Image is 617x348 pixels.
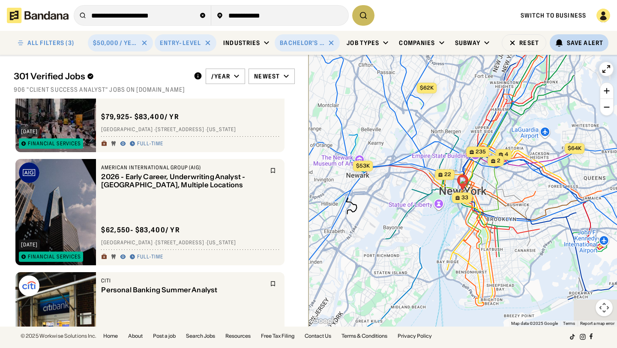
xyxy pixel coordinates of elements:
[21,129,38,134] div: [DATE]
[101,277,265,284] div: Citi
[261,333,294,339] a: Free Tax Filing
[7,8,69,23] img: Bandana logotype
[567,39,603,47] div: Save Alert
[311,315,339,327] img: Google
[101,126,279,133] div: [GEOGRAPHIC_DATA] · [STREET_ADDRESS] · [US_STATE]
[311,315,339,327] a: Open this area in Google Maps (opens a new window)
[521,12,586,19] a: Switch to Business
[341,333,387,339] a: Terms & Conditions
[14,71,187,81] div: 301 Verified Jobs
[128,333,143,339] a: About
[19,162,39,183] img: American International Group (AIG) logo
[14,86,295,93] div: 906 "client success analyst" jobs on [DOMAIN_NAME]
[347,39,379,47] div: Job Types
[101,225,180,234] div: $ 62,550 - $83,400 / yr
[461,194,468,201] span: 33
[137,141,163,147] div: Full-time
[28,254,81,259] div: Financial Services
[225,333,251,339] a: Resources
[28,141,81,146] div: Financial Services
[223,39,260,47] div: Industries
[19,276,39,296] img: Citi logo
[153,333,176,339] a: Post a job
[186,333,215,339] a: Search Jobs
[511,321,558,326] span: Map data ©2025 Google
[101,286,265,294] div: Personal Banking Summer Analyst
[101,240,279,246] div: [GEOGRAPHIC_DATA] · [STREET_ADDRESS] · [US_STATE]
[101,173,265,189] div: 2026 - Early Career, Underwriting Analyst - [GEOGRAPHIC_DATA], Multiple Locations
[27,40,74,46] div: ALL FILTERS (3)
[398,333,432,339] a: Privacy Policy
[596,299,613,316] button: Map camera controls
[254,72,280,80] div: Newest
[568,145,581,151] span: $64k
[103,333,118,339] a: Home
[21,242,38,247] div: [DATE]
[101,112,179,121] div: $ 79,925 - $83,400 / yr
[399,39,435,47] div: Companies
[101,164,265,171] div: American International Group (AIG)
[305,333,331,339] a: Contact Us
[14,99,295,327] div: grid
[505,151,508,158] span: 4
[420,84,434,91] span: $62k
[356,162,370,169] span: $53k
[160,39,201,47] div: Entry-Level
[455,39,481,47] div: Subway
[93,39,138,47] div: $50,000 / year
[580,321,614,326] a: Report a map error
[563,321,575,326] a: Terms (opens in new tab)
[137,254,163,261] div: Full-time
[444,171,451,178] span: 22
[280,39,324,47] div: Bachelor's Degree
[21,333,96,339] div: © 2025 Workwise Solutions Inc.
[211,72,231,80] div: /year
[497,157,500,165] span: 2
[519,40,539,46] div: Reset
[476,148,486,156] span: 235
